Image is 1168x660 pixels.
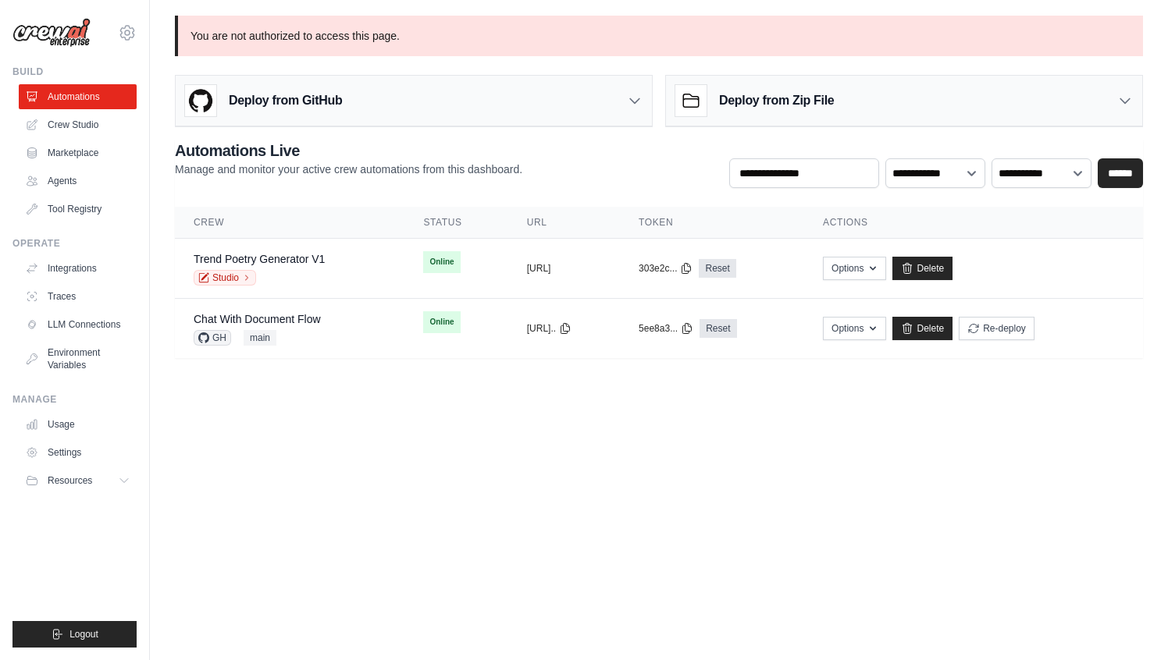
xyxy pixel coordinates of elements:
[508,207,620,239] th: URL
[404,207,507,239] th: Status
[185,85,216,116] img: GitHub Logo
[12,66,137,78] div: Build
[19,112,137,137] a: Crew Studio
[19,256,137,281] a: Integrations
[19,84,137,109] a: Automations
[12,237,137,250] div: Operate
[194,270,256,286] a: Studio
[423,311,460,333] span: Online
[804,207,1143,239] th: Actions
[175,207,404,239] th: Crew
[19,468,137,493] button: Resources
[892,317,953,340] a: Delete
[194,330,231,346] span: GH
[48,474,92,487] span: Resources
[19,284,137,309] a: Traces
[19,197,137,222] a: Tool Registry
[19,169,137,193] a: Agents
[194,313,321,325] a: Chat With Document Flow
[175,16,1143,56] p: You are not authorized to access this page.
[823,257,886,280] button: Options
[175,161,522,177] p: Manage and monitor your active crew automations from this dashboard.
[19,340,137,378] a: Environment Variables
[892,257,953,280] a: Delete
[194,253,325,265] a: Trend Poetry Generator V1
[12,393,137,406] div: Manage
[959,317,1034,340] button: Re-deploy
[699,259,735,278] a: Reset
[19,140,137,165] a: Marketplace
[12,621,137,648] button: Logout
[12,18,91,48] img: Logo
[229,91,342,110] h3: Deploy from GitHub
[423,251,460,273] span: Online
[639,262,693,275] button: 303e2c...
[69,628,98,640] span: Logout
[639,322,693,335] button: 5ee8a3...
[244,330,276,346] span: main
[19,440,137,465] a: Settings
[700,319,736,338] a: Reset
[19,412,137,437] a: Usage
[620,207,804,239] th: Token
[823,317,886,340] button: Options
[19,312,137,337] a: LLM Connections
[175,140,522,161] h2: Automations Live
[719,91,834,110] h3: Deploy from Zip File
